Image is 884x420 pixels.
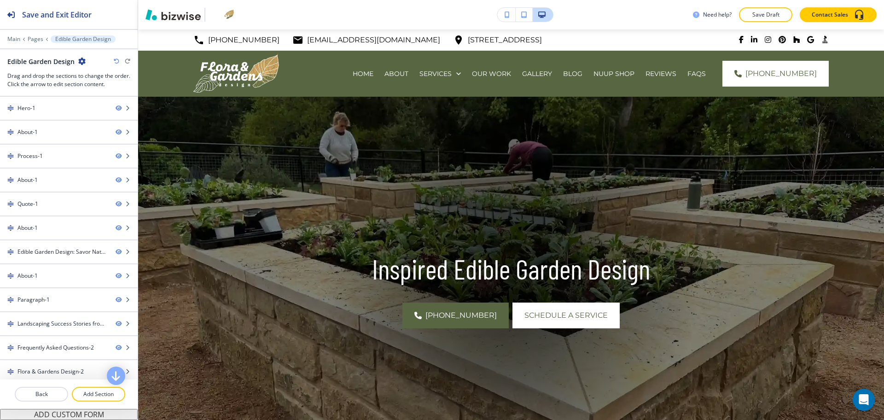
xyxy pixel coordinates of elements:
[209,9,234,20] img: Your Logo
[800,7,877,22] button: Contact Sales
[208,33,279,47] p: [PHONE_NUMBER]
[7,368,14,375] img: Drag
[7,225,14,231] img: Drag
[51,35,116,43] button: Edible Garden Design
[17,224,38,232] div: About-1
[16,390,67,398] p: Back
[17,104,35,112] div: Hero-1
[15,387,68,402] button: Back
[751,11,780,19] p: Save Draft
[7,249,14,255] img: Drag
[17,152,43,160] div: Process-1
[425,310,497,321] span: [PHONE_NUMBER]
[812,11,848,19] p: Contact Sales
[353,69,373,78] p: HOME
[703,11,732,19] h3: Need help?
[646,69,676,78] p: REVIEWS
[522,69,552,78] p: GALLERY
[17,248,108,256] div: Edible Garden Design: Savor Nature's Rich Bounty-1
[468,33,542,47] p: [STREET_ADDRESS]
[593,69,634,78] p: NUUP SHOP
[687,69,706,78] p: FAQS
[7,201,14,207] img: Drag
[512,303,620,328] button: Schedule a Service
[7,273,14,279] img: Drag
[745,68,817,79] span: [PHONE_NUMBER]
[55,36,111,42] p: Edible Garden Design
[7,153,14,159] img: Drag
[7,72,130,88] h3: Drag and drop the sections to change the order. Click the arrow to edit section content.
[193,54,279,93] img: Flora & Gardens Design
[28,36,43,42] button: Pages
[419,69,452,78] p: SERVICES
[73,390,124,398] p: Add Section
[7,321,14,327] img: Drag
[145,9,201,20] img: Bizwise Logo
[246,252,776,285] p: Inspired Edible Garden Design
[292,33,440,47] a: [EMAIL_ADDRESS][DOMAIN_NAME]
[72,387,125,402] button: Add Section
[472,69,511,78] p: OUR WORK
[524,310,608,321] span: Schedule a Service
[7,36,20,42] button: Main
[7,129,14,135] img: Drag
[7,344,14,351] img: Drag
[17,344,94,352] div: Frequently Asked Questions-2
[453,33,542,47] a: [STREET_ADDRESS]
[7,57,75,66] h2: Edible Garden Design
[17,200,38,208] div: Quote-1
[17,296,50,304] div: Paragraph-1
[17,320,108,328] div: Landscaping Success Stories from Our Clients-2
[17,128,38,136] div: About-1
[402,303,509,328] a: [PHONE_NUMBER]
[193,33,279,47] a: [PHONE_NUMBER]
[307,33,440,47] p: [EMAIL_ADDRESS][DOMAIN_NAME]
[7,297,14,303] img: Drag
[384,69,408,78] p: ABOUT
[17,272,38,280] div: About-1
[722,61,829,87] a: [PHONE_NUMBER]
[853,389,875,411] div: Open Intercom Messenger
[17,367,84,376] div: Flora & Gardens Design-2
[17,176,38,184] div: About-1
[7,177,14,183] img: Drag
[22,9,92,20] h2: Save and Exit Editor
[563,69,582,78] p: BLOG
[7,105,14,111] img: Drag
[739,7,792,22] button: Save Draft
